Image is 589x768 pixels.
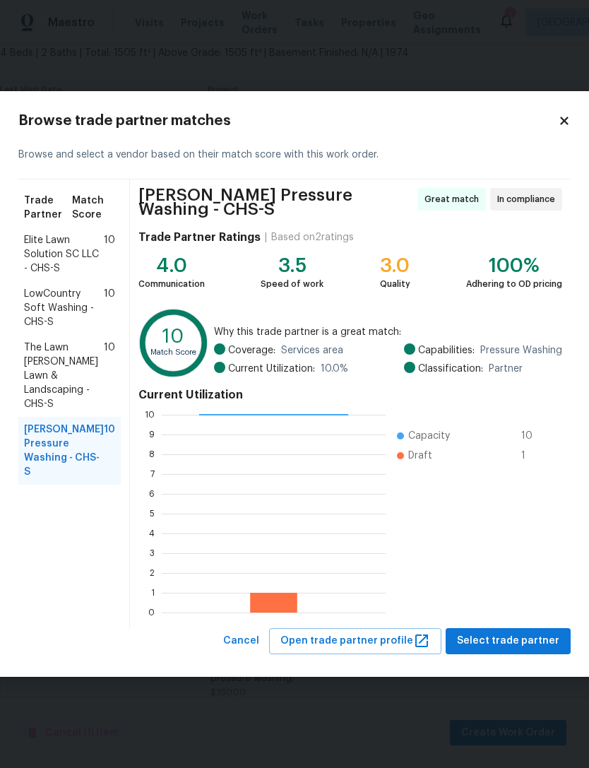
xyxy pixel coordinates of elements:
[24,341,104,411] span: The Lawn [PERSON_NAME] Lawn & Landscaping - CHS-S
[418,362,483,376] span: Classification:
[149,490,155,498] text: 6
[214,325,562,339] span: Why this trade partner is a great match:
[24,194,72,222] span: Trade Partner
[321,362,348,376] span: 10.0 %
[104,287,115,329] span: 10
[148,608,155,617] text: 0
[18,131,571,179] div: Browse and select a vendor based on their match score with this work order.
[24,233,104,276] span: Elite Lawn Solution SC LLC - CHS-S
[104,341,115,411] span: 10
[466,277,562,291] div: Adhering to OD pricing
[497,192,561,206] span: In compliance
[280,632,430,650] span: Open trade partner profile
[228,343,275,358] span: Coverage:
[424,192,484,206] span: Great match
[228,362,315,376] span: Current Utilization:
[489,362,523,376] span: Partner
[218,628,265,654] button: Cancel
[408,429,450,443] span: Capacity
[281,343,343,358] span: Services area
[145,410,155,419] text: 10
[418,343,475,358] span: Capabilities:
[24,287,104,329] span: LowCountry Soft Washing - CHS-S
[104,233,115,276] span: 10
[466,259,562,273] div: 100%
[150,569,155,577] text: 2
[150,509,155,518] text: 5
[150,470,155,478] text: 7
[72,194,115,222] span: Match Score
[480,343,562,358] span: Pressure Washing
[149,529,155,538] text: 4
[149,450,155,459] text: 8
[24,423,104,479] span: [PERSON_NAME] Pressure Washing - CHS-S
[162,328,184,347] text: 10
[269,628,441,654] button: Open trade partner profile
[380,259,410,273] div: 3.0
[18,114,558,128] h2: Browse trade partner matches
[150,348,196,356] text: Match Score
[261,230,271,244] div: |
[457,632,559,650] span: Select trade partner
[151,589,155,597] text: 1
[271,230,354,244] div: Based on 2 ratings
[138,388,562,402] h4: Current Utilization
[138,259,205,273] div: 4.0
[408,449,432,463] span: Draft
[150,549,155,557] text: 3
[521,449,544,463] span: 1
[138,277,205,291] div: Communication
[521,429,544,443] span: 10
[261,277,323,291] div: Speed of work
[138,230,261,244] h4: Trade Partner Ratings
[261,259,323,273] div: 3.5
[380,277,410,291] div: Quality
[149,430,155,439] text: 9
[138,188,413,216] span: [PERSON_NAME] Pressure Washing - CHS-S
[446,628,571,654] button: Select trade partner
[223,632,259,650] span: Cancel
[104,423,115,479] span: 10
